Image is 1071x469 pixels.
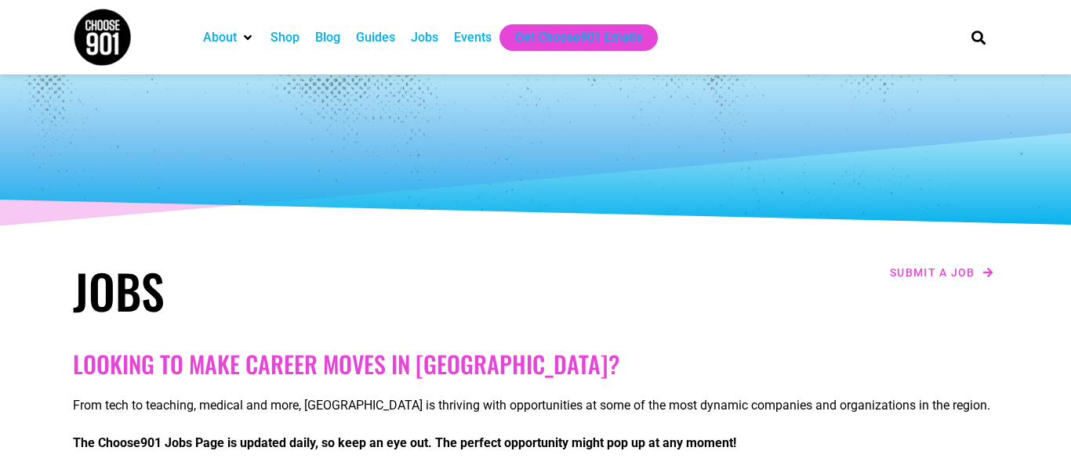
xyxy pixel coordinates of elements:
span: Submit a job [890,267,975,278]
a: Get Choose901 Emails [515,28,642,47]
h1: Jobs [73,262,528,319]
h2: Looking to make career moves in [GEOGRAPHIC_DATA]? [73,350,998,378]
div: About [195,24,263,51]
a: Jobs [411,28,438,47]
nav: Main nav [195,24,945,51]
a: Events [454,28,492,47]
a: Guides [356,28,395,47]
p: From tech to teaching, medical and more, [GEOGRAPHIC_DATA] is thriving with opportunities at some... [73,396,998,415]
a: Shop [270,28,300,47]
div: Search [966,24,992,50]
a: Blog [315,28,340,47]
a: Submit a job [885,262,998,283]
strong: The Choose901 Jobs Page is updated daily, so keep an eye out. The perfect opportunity might pop u... [73,435,736,450]
a: About [203,28,237,47]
